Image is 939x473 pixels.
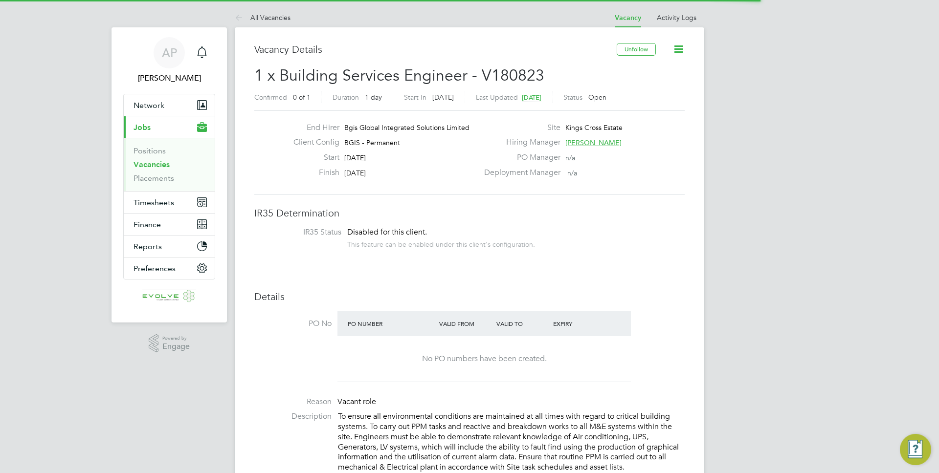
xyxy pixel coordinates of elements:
[478,152,560,163] label: PO Manager
[162,334,190,343] span: Powered by
[617,43,656,56] button: Unfollow
[134,160,170,169] a: Vacancies
[286,168,339,178] label: Finish
[347,354,621,364] div: No PO numbers have been created.
[254,290,685,303] h3: Details
[344,138,400,147] span: BGIS - Permanent
[478,137,560,148] label: Hiring Manager
[522,93,541,102] span: [DATE]
[124,258,215,279] button: Preferences
[565,123,623,132] span: Kings Cross Estate
[565,153,575,162] span: n/a
[123,37,215,84] a: AP[PERSON_NAME]
[123,72,215,84] span: Anthony Perrin
[134,220,161,229] span: Finance
[124,116,215,138] button: Jobs
[124,94,215,116] button: Network
[900,434,931,465] button: Engage Resource Center
[162,46,177,59] span: AP
[134,173,174,183] a: Placements
[478,168,560,178] label: Deployment Manager
[254,93,287,102] label: Confirmed
[124,192,215,213] button: Timesheets
[112,27,227,322] nav: Main navigation
[254,319,332,329] label: PO No
[124,214,215,235] button: Finance
[657,13,696,22] a: Activity Logs
[347,237,535,249] div: This feature can be enabled under this client's configuration.
[563,93,582,102] label: Status
[124,236,215,257] button: Reports
[347,227,427,237] span: Disabled for this client.
[478,123,560,133] label: Site
[134,101,164,110] span: Network
[293,93,311,102] span: 0 of 1
[404,93,426,102] label: Start In
[134,123,151,132] span: Jobs
[254,411,332,422] label: Description
[124,138,215,191] div: Jobs
[365,93,382,102] span: 1 day
[567,169,577,177] span: n/a
[254,43,617,56] h3: Vacancy Details
[437,315,494,332] div: Valid From
[344,169,366,177] span: [DATE]
[333,93,359,102] label: Duration
[565,138,622,147] span: [PERSON_NAME]
[254,207,685,219] h3: IR35 Determination
[494,315,551,332] div: Valid To
[235,13,291,22] a: All Vacancies
[345,315,437,332] div: PO Number
[344,123,469,132] span: Bgis Global Integrated Solutions Limited
[134,198,174,207] span: Timesheets
[123,289,215,305] a: Go to home page
[551,315,608,332] div: Expiry
[264,227,341,237] label: IR35 Status
[286,123,339,133] label: End Hirer
[286,137,339,148] label: Client Config
[476,93,518,102] label: Last Updated
[588,93,606,102] span: Open
[254,397,332,407] label: Reason
[615,14,641,22] a: Vacancy
[432,93,454,102] span: [DATE]
[134,146,166,155] a: Positions
[337,397,376,407] span: Vacant role
[254,66,544,85] span: 1 x Building Services Engineer - V180823
[286,152,339,163] label: Start
[142,289,196,305] img: evolve-talent-logo-retina.png
[344,153,366,162] span: [DATE]
[149,334,190,353] a: Powered byEngage
[134,242,162,251] span: Reports
[162,343,190,351] span: Engage
[134,264,176,273] span: Preferences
